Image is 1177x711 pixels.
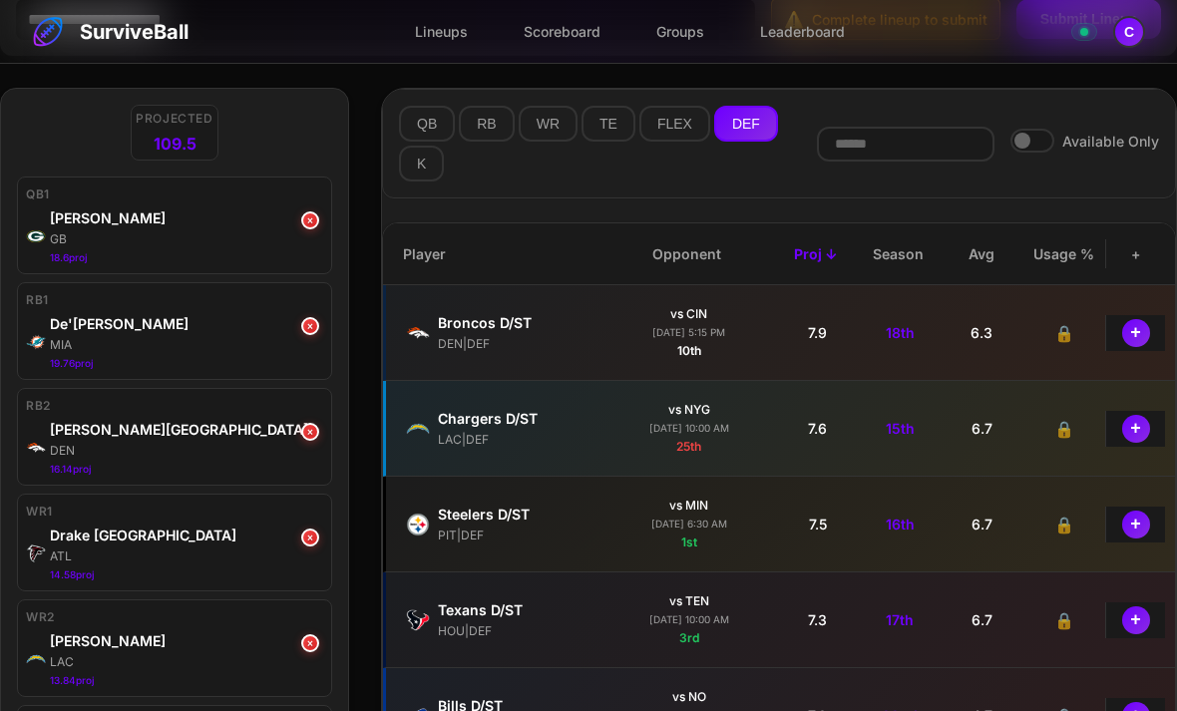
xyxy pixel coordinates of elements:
[438,431,597,449] div: LAC | DEF
[438,504,597,525] div: Steelers D/ST
[301,423,319,441] button: ×
[669,497,708,515] div: vs MIN
[399,239,598,268] div: Player
[714,106,778,142] button: DEF
[886,322,915,343] span: 18th
[672,688,706,706] div: vs NO
[669,592,709,610] div: vs TEN
[886,514,915,534] span: 16th
[886,418,915,439] span: 15th
[1062,131,1159,152] span: Available Only
[399,106,455,142] button: QB
[1122,319,1150,347] button: +
[679,630,699,645] span: 3rd
[50,630,323,651] div: Quentin Johnston
[1054,608,1074,632] span: 🔒
[406,513,430,536] img: PIT logo
[50,207,323,228] div: Jordan Love
[941,510,1022,538] div: 6.7
[50,356,323,371] div: 19.76 proj
[1054,417,1074,441] span: 🔒
[50,250,323,265] div: 18.6 proj
[941,605,1022,634] div: 6.7
[774,239,857,268] div: Proj ↓
[26,543,46,563] img: ATL logo
[438,527,597,544] div: PIT | DEF
[26,291,323,309] div: RB1
[1022,239,1105,268] div: Usage %
[1054,513,1074,536] span: 🔒
[459,106,514,142] button: RB
[26,185,323,203] div: QB1
[301,634,319,652] button: ×
[639,106,710,142] button: FLEX
[50,525,323,545] div: Drake London
[50,313,323,334] div: De'Von Achane
[50,547,323,565] div: ATL
[677,343,701,358] span: 10th
[1113,16,1145,48] button: Open profile menu
[26,332,46,352] img: MIA logo
[50,230,323,248] div: GB
[406,608,430,632] img: HOU logo
[1122,606,1150,634] button: +
[50,673,323,688] div: 13.84 proj
[50,567,323,582] div: 14.58 proj
[399,146,444,181] button: K
[26,397,323,415] div: RB2
[508,13,616,50] a: Scoreboard
[406,417,430,441] img: LAC logo
[301,211,319,229] button: ×
[776,510,858,538] div: 7.5
[941,318,1022,347] div: 6.3
[50,336,323,354] div: MIA
[26,608,323,626] div: WR2
[941,414,1022,443] div: 6.7
[32,16,64,48] img: SurviveBall
[670,305,707,323] div: vs CIN
[519,106,578,142] button: WR
[1122,415,1150,443] button: +
[776,605,858,634] div: 7.3
[886,609,914,630] span: 17th
[50,653,323,671] div: LAC
[640,13,720,50] a: Groups
[50,462,323,477] div: 16.14 proj
[776,318,858,347] div: 7.9
[940,239,1022,268] div: Avg
[649,612,729,627] div: [DATE] 10:00 AM
[438,599,597,620] div: Texans D/ST
[438,622,597,640] div: HOU | DEF
[301,317,319,335] button: ×
[651,517,727,532] div: [DATE] 6:30 AM
[776,414,858,443] div: 7.6
[1105,239,1165,268] div: +
[406,321,430,345] img: DEN logo
[1054,321,1074,345] span: 🔒
[438,335,597,353] div: DEN | DEF
[438,312,597,333] div: Broncos D/ST
[136,110,212,128] span: Projected
[32,16,189,48] a: SurviveBall
[26,226,46,246] img: GB logo
[857,239,940,268] div: Season
[681,534,697,549] span: 1st
[154,132,196,156] span: 109.5
[50,419,323,440] div: J.K. Dobbins
[399,13,484,50] a: Lineups
[668,401,710,419] div: vs NYG
[582,106,635,142] button: TE
[1122,511,1150,538] button: +
[438,408,597,429] div: Chargers D/ST
[26,649,46,669] img: LAC logo
[744,13,861,50] a: Leaderboard
[50,442,323,460] div: DEN
[26,503,323,521] div: WR1
[676,439,701,454] span: 25th
[652,325,725,340] div: [DATE] 5:15 PM
[301,529,319,546] button: ×
[649,421,729,436] div: [DATE] 10:00 AM
[598,239,774,268] div: Opponent
[26,438,46,458] img: DEN logo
